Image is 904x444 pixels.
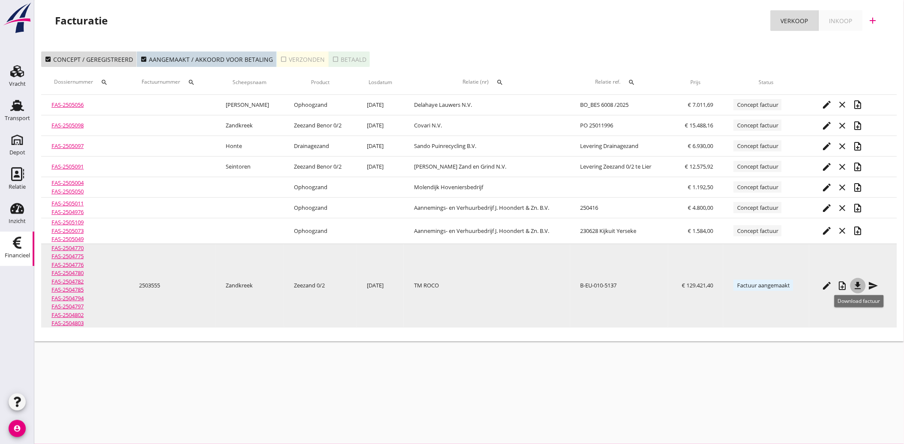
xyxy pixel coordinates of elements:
[9,184,26,190] div: Relatie
[570,157,668,177] td: Levering Zeezand 0/2 te Lier
[51,319,84,327] a: FAS-2504803
[853,281,863,291] i: file_download
[51,227,84,235] a: FAS-2505073
[5,253,30,258] div: Financieel
[45,55,133,64] div: Concept / geregistreerd
[9,150,25,155] div: Depot
[723,70,809,94] th: Status
[734,202,782,213] span: Concept factuur
[284,95,357,115] td: Ophoogzand
[837,121,848,131] i: close
[51,179,84,187] a: FAS-2505004
[668,218,723,244] td: € 1.584,00
[734,99,782,110] span: Concept factuur
[357,136,404,157] td: [DATE]
[570,244,668,328] td: B-EU-010-5137
[216,70,284,94] th: Scheepsnaam
[734,120,782,131] span: Concept factuur
[51,199,84,207] a: FAS-2505011
[51,163,84,170] a: FAS-2505091
[277,51,329,67] button: Verzonden
[404,157,570,177] td: [PERSON_NAME] Zand en Grind N.V.
[51,101,84,109] a: FAS-2505056
[332,55,366,64] div: Betaald
[284,157,357,177] td: Zeezand Benor 0/2
[570,198,668,218] td: 250416
[837,226,848,236] i: close
[216,136,284,157] td: Honte
[668,70,723,94] th: Prijs
[853,182,863,193] i: note_add
[357,70,404,94] th: Losdatum
[284,244,357,328] td: Zeezand 0/2
[837,203,848,213] i: close
[2,2,33,34] img: logo-small.a267ee39.svg
[822,226,832,236] i: edit
[140,55,273,64] div: Aangemaakt / akkoord voor betaling
[51,235,84,243] a: FAS-2505049
[822,141,832,151] i: edit
[280,55,325,64] div: Verzonden
[280,56,287,63] i: check_box_outline_blank
[404,198,570,218] td: Aannemings- en Verhuurbedrijf J. Hoondert & Zn. B.V.
[829,16,853,25] div: Inkoop
[129,244,216,328] td: 2503555
[668,136,723,157] td: € 6.930,00
[51,121,84,129] a: FAS-2505098
[822,162,832,172] i: edit
[216,115,284,136] td: Zandkreek
[837,162,848,172] i: close
[284,198,357,218] td: Ophoogzand
[837,141,848,151] i: close
[668,115,723,136] td: € 15.488,16
[357,157,404,177] td: [DATE]
[101,79,108,86] i: search
[404,95,570,115] td: Delahaye Lauwers N.V.
[734,181,782,193] span: Concept factuur
[822,203,832,213] i: edit
[771,10,819,31] a: Verkoop
[668,177,723,198] td: € 1.192,50
[853,121,863,131] i: note_add
[781,16,808,25] div: Verkoop
[51,294,84,302] a: FAS-2504794
[497,79,504,86] i: search
[404,244,570,328] td: TM ROCO
[734,161,782,172] span: Concept factuur
[668,157,723,177] td: € 12.575,92
[734,140,782,151] span: Concept factuur
[853,203,863,213] i: note_add
[404,136,570,157] td: Sando Puinrecycling B.V.
[51,142,84,150] a: FAS-2505097
[404,115,570,136] td: Covari N.V.
[9,218,26,224] div: Inzicht
[570,218,668,244] td: 230628 Kijkuit Yerseke
[329,51,370,67] button: Betaald
[570,70,668,94] th: Relatie ref.
[734,280,793,291] span: Factuur aangemaakt
[51,252,84,260] a: FAS-2504775
[51,278,84,285] a: FAS-2504782
[357,95,404,115] td: [DATE]
[284,115,357,136] td: Zeezand Benor 0/2
[837,100,848,110] i: close
[837,182,848,193] i: close
[216,157,284,177] td: Seintoren
[51,311,84,319] a: FAS-2504802
[853,162,863,172] i: note_add
[668,95,723,115] td: € 7.011,69
[357,244,404,328] td: [DATE]
[868,281,879,291] i: send
[668,244,723,328] td: € 129.421,40
[284,177,357,198] td: Ophoogzand
[41,51,137,67] button: Concept / geregistreerd
[140,56,147,63] i: check_box
[51,286,84,293] a: FAS-2504785
[284,70,357,94] th: Product
[188,79,195,86] i: search
[404,177,570,198] td: Molendijk Hoveniersbedrijf
[284,218,357,244] td: Ophoogzand
[51,269,84,277] a: FAS-2504780
[51,261,84,269] a: FAS-2504776
[404,218,570,244] td: Aannemings- en Verhuurbedrijf J. Hoondert & Zn. B.V.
